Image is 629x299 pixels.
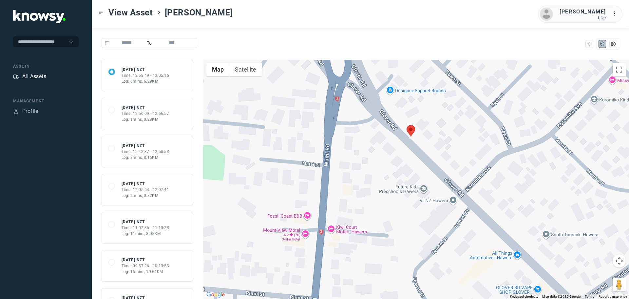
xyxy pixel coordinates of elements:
span: To [144,38,155,48]
div: [DATE] NZT [122,181,169,187]
div: Log: 11mins, 8.95KM [122,231,169,237]
div: : [613,10,620,19]
div: Time: 12:56:09 - 12:56:57 [122,111,169,117]
div: Map [600,41,605,47]
div: Time: 12:42:37 - 12:50:53 [122,149,169,155]
div: Time: 12:05:54 - 12:07:41 [122,187,169,193]
div: > [156,10,162,15]
div: Map [586,41,592,47]
div: Assets [13,63,79,69]
div: List [610,41,616,47]
div: Assets [13,74,19,79]
div: Log: 16mins, 19.61KM [122,269,169,275]
div: Log: 2mins, 0.82KM [122,193,169,199]
span: Map data ©2025 Google [542,295,581,298]
img: Application Logo [13,10,66,23]
div: Profile [13,108,19,114]
div: [DATE] NZT [122,67,169,73]
a: Report a map error [599,295,627,298]
img: Google [205,290,226,299]
button: Keyboard shortcuts [510,294,538,299]
div: Toggle Menu [99,10,103,15]
div: [DATE] NZT [122,257,169,263]
span: [PERSON_NAME] [165,7,233,18]
a: Open this area in Google Maps (opens a new window) [205,290,226,299]
button: Map camera controls [613,254,626,267]
div: Log: 1mins, 0.23KM [122,117,169,122]
div: [PERSON_NAME] [560,8,606,16]
div: Profile [22,107,38,115]
button: Drag Pegman onto the map to open Street View [613,278,626,291]
button: Toggle fullscreen view [613,63,626,76]
button: Show street map [206,63,229,76]
div: : [613,10,620,18]
div: Log: 6mins, 6.29KM [122,78,169,84]
span: View Asset [108,7,153,18]
div: Management [13,98,79,104]
div: Time: 12:58:49 - 13:05:16 [122,73,169,78]
a: ProfileProfile [13,107,38,115]
div: Log: 8mins, 8.16KM [122,155,169,160]
div: [DATE] NZT [122,143,169,149]
a: Terms [585,295,595,298]
div: All Assets [22,73,46,80]
img: avatar.png [540,8,553,21]
div: Time: 11:02:36 - 11:13:28 [122,225,169,231]
div: [DATE] NZT [122,105,169,111]
button: Show satellite imagery [229,63,262,76]
a: AssetsAll Assets [13,73,46,80]
tspan: ... [613,11,619,16]
div: [DATE] NZT [122,219,169,225]
div: User [560,16,606,20]
div: Time: 09:57:26 - 10:13:53 [122,263,169,269]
